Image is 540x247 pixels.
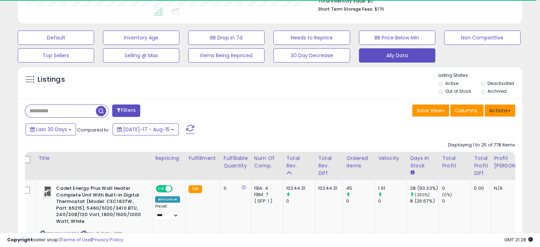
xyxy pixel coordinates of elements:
[273,48,350,63] button: 30 Day Decrease
[346,198,375,204] div: 0
[504,236,533,243] span: 2025-09-15 21:28 GMT
[410,170,414,176] small: Days In Stock.
[442,192,452,198] small: (0%)
[254,198,278,204] div: ( SFP: 1 )
[254,192,278,198] div: FBM: 7
[40,185,54,199] img: 41vUe2qD0uL._SL40_.jpg
[254,185,278,192] div: FBA: 4
[375,6,384,12] span: $176
[273,31,350,45] button: Needs to Reprice
[410,155,436,170] div: Days In Stock
[444,31,520,45] button: Non Competitive
[18,31,94,45] button: Default
[415,192,430,198] small: (250%)
[189,185,202,193] small: FBA
[378,185,407,192] div: 1.61
[188,31,264,45] button: BB Drop in 7d
[487,80,514,86] label: Deactivated
[455,107,477,114] span: Columns
[171,186,183,192] span: OFF
[7,237,123,243] div: seller snap | |
[487,88,506,94] label: Archived
[113,123,179,135] button: [DATE]-17 - Aug-15
[494,185,534,192] div: N/A
[359,48,435,63] button: Ally Data
[224,185,246,192] div: 0
[318,155,340,177] div: Total Rev. Diff.
[112,104,140,117] button: Filters
[442,198,471,204] div: 0
[286,155,312,170] div: Total Rev.
[410,198,439,204] div: 8 (26.67%)
[38,155,149,162] div: Title
[438,72,522,79] p: Listing States:
[442,185,471,192] div: 0
[36,126,67,133] span: Last 30 Days
[26,123,76,135] button: Last 30 Days
[286,185,315,192] div: 10244.31
[412,104,449,117] button: Save View
[77,127,110,133] span: Compared to:
[485,104,515,117] button: Actions
[474,185,485,192] div: 0.00
[254,155,280,170] div: Num of Comp.
[123,126,170,133] span: [DATE]-17 - Aug-15
[450,104,484,117] button: Columns
[494,155,536,170] div: Profit [PERSON_NAME]
[442,155,468,170] div: Total Profit
[410,185,439,192] div: 28 (93.33%)
[318,185,338,192] div: 10244.31
[38,75,65,85] h5: Listings
[7,236,33,243] strong: Copyright
[286,198,315,204] div: 0
[55,231,79,237] a: B01HSZ9F78
[378,155,404,162] div: Velocity
[445,88,471,94] label: Out of Stock
[346,185,375,192] div: 45
[189,155,217,162] div: Fulfillment
[92,236,123,243] a: Privacy Policy
[448,142,515,149] div: Displaying 1 to 25 of 778 items
[56,185,142,226] b: Cadet Energy Plus Wall Heater Complete Unit With Built-in Digital Thermostat (Model: CEC163TW, Pa...
[346,155,372,170] div: Ordered Items
[61,236,91,243] a: Terms of Use
[188,48,264,63] button: Items Being Repriced
[155,196,180,203] div: Amazon AI
[80,231,122,236] span: | SKU: IS-TYSH-4EB5
[155,204,180,220] div: Preset:
[359,31,435,45] button: BB Price Below Min
[224,155,248,170] div: Fulfillable Quantity
[378,198,407,204] div: 0
[103,48,179,63] button: Selling @ Max
[474,155,488,177] div: Total Profit Diff.
[445,80,458,86] label: Active
[18,48,94,63] button: Top Sellers
[157,186,165,192] span: ON
[155,155,182,162] div: Repricing
[318,6,373,12] b: Short Term Storage Fees:
[103,31,179,45] button: Inventory Age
